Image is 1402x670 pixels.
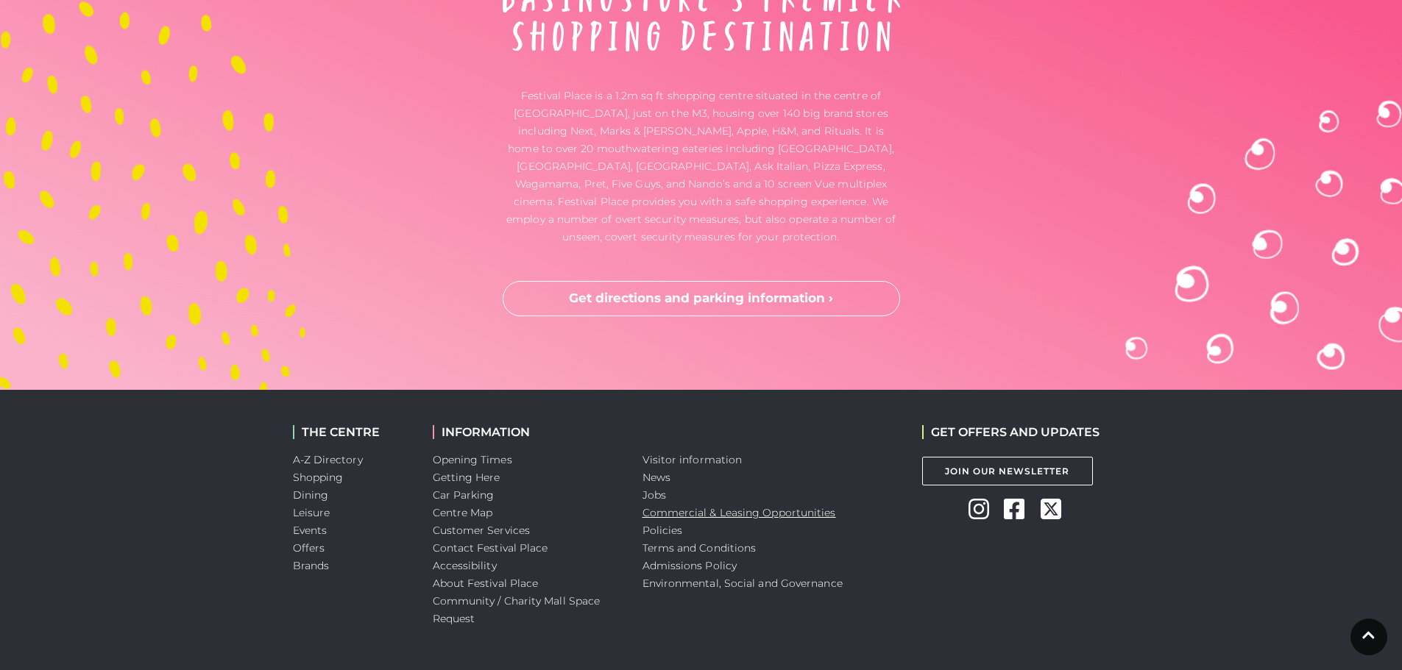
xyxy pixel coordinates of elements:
a: Commercial & Leasing Opportunities [642,506,836,519]
a: Visitor information [642,453,743,466]
a: Get directions and parking information › [503,281,900,316]
h2: INFORMATION [433,425,620,439]
a: Jobs [642,488,666,502]
a: Contact Festival Place [433,541,548,555]
a: About Festival Place [433,577,539,590]
a: Customer Services [433,524,531,537]
h2: GET OFFERS AND UPDATES [922,425,1100,439]
a: Dining [293,488,329,502]
a: Accessibility [433,559,497,572]
a: Opening Times [433,453,512,466]
a: Car Parking [433,488,495,502]
h2: THE CENTRE [293,425,411,439]
p: Festival Place is a 1.2m sq ft shopping centre situated in the centre of [GEOGRAPHIC_DATA], just ... [503,87,900,246]
a: Events [293,524,328,537]
a: Admissions Policy [642,559,737,572]
a: Getting Here [433,471,500,484]
a: Brands [293,559,330,572]
a: Environmental, Social and Governance [642,577,843,590]
a: Offers [293,541,325,555]
a: Leisure [293,506,330,519]
a: A-Z Directory [293,453,363,466]
a: Terms and Conditions [642,541,757,555]
a: Policies [642,524,683,537]
a: News [642,471,670,484]
a: Centre Map [433,506,493,519]
a: Shopping [293,471,344,484]
a: Community / Charity Mall Space Request [433,594,601,625]
a: Join Our Newsletter [922,457,1093,485]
